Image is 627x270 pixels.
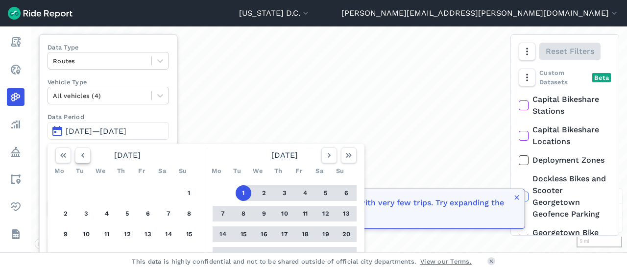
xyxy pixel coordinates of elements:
[546,46,594,57] span: Reset Filters
[239,7,311,19] button: [US_STATE] D.C.
[318,226,334,242] button: 19
[215,247,231,263] button: 21
[209,147,361,163] div: [DATE]
[72,163,88,179] div: Tu
[99,206,115,221] button: 4
[161,247,176,263] button: 21
[181,206,197,221] button: 8
[7,143,24,161] a: Policy
[297,206,313,221] button: 11
[7,88,24,106] a: Heatmaps
[338,206,354,221] button: 13
[229,163,245,179] div: Tu
[519,124,611,147] label: Capital Bikeshare Locations
[338,226,354,242] button: 20
[291,163,307,179] div: Fr
[120,226,135,242] button: 12
[7,116,24,133] a: Analyze
[78,206,94,221] button: 3
[338,185,354,201] button: 6
[256,206,272,221] button: 9
[256,185,272,201] button: 2
[341,7,619,19] button: [PERSON_NAME][EMAIL_ADDRESS][PERSON_NAME][DOMAIN_NAME]
[134,163,149,179] div: Fr
[215,206,231,221] button: 7
[250,163,265,179] div: We
[181,226,197,242] button: 15
[120,206,135,221] button: 5
[120,247,135,263] button: 19
[161,206,176,221] button: 7
[48,43,169,52] label: Data Type
[215,226,231,242] button: 14
[277,185,292,201] button: 3
[113,163,129,179] div: Th
[236,206,251,221] button: 8
[519,154,611,166] label: Deployment Zones
[338,247,354,263] button: 27
[297,247,313,263] button: 25
[297,226,313,242] button: 18
[420,257,472,266] a: View our Terms.
[31,26,627,252] div: loading
[58,226,73,242] button: 9
[51,147,203,163] div: [DATE]
[99,226,115,242] button: 11
[140,206,156,221] button: 6
[519,227,611,250] label: Georgetown Bike Parking
[312,163,327,179] div: Sa
[58,247,73,263] button: 16
[539,43,601,60] button: Reset Filters
[256,247,272,263] button: 23
[93,163,108,179] div: We
[519,68,611,87] div: Custom Datasets
[318,206,334,221] button: 12
[181,247,197,263] button: 22
[7,198,24,216] a: Health
[236,247,251,263] button: 22
[78,226,94,242] button: 10
[48,112,169,122] label: Data Period
[277,206,292,221] button: 10
[99,247,115,263] button: 18
[332,163,348,179] div: Su
[7,225,24,243] a: Datasets
[140,226,156,242] button: 13
[236,185,251,201] button: 1
[7,61,24,78] a: Realtime
[209,163,224,179] div: Mo
[7,33,24,51] a: Report
[297,185,313,201] button: 4
[66,126,126,136] span: [DATE]—[DATE]
[48,77,169,87] label: Vehicle Type
[318,185,334,201] button: 5
[318,247,334,263] button: 26
[140,247,156,263] button: 20
[51,163,67,179] div: Mo
[270,163,286,179] div: Th
[277,226,292,242] button: 17
[48,122,169,140] button: [DATE]—[DATE]
[58,206,73,221] button: 2
[175,163,191,179] div: Su
[7,171,24,188] a: Areas
[519,94,611,117] label: Capital Bikeshare Stations
[8,7,72,20] img: Ride Report
[154,163,170,179] div: Sa
[519,173,611,220] label: Dockless Bikes and Scooter Georgetown Geofence Parking
[256,226,272,242] button: 16
[78,247,94,263] button: 17
[181,185,197,201] button: 1
[592,73,611,82] div: Beta
[277,247,292,263] button: 24
[161,226,176,242] button: 14
[236,226,251,242] button: 15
